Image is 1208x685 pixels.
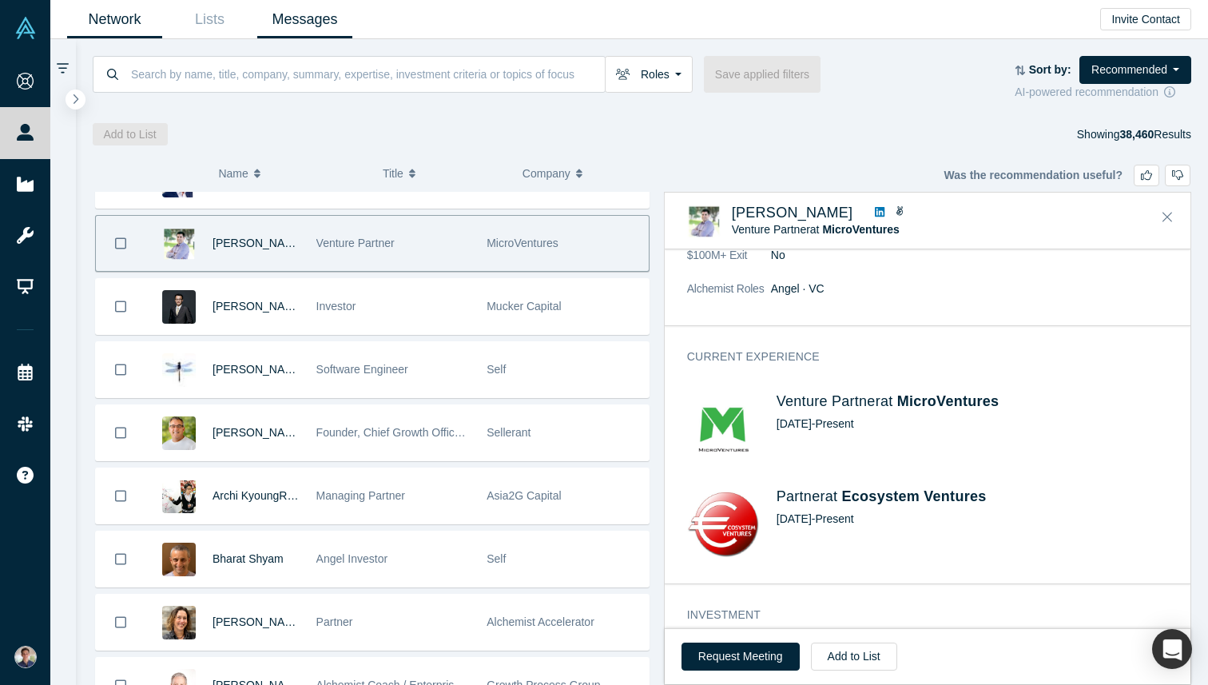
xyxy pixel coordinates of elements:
button: Request Meeting [681,643,800,671]
div: AI-powered recommendation [1015,84,1191,101]
button: Bookmark [96,342,145,397]
img: Ernesto Paiz's Profile Image [162,227,196,261]
span: Mucker Capital [487,300,561,313]
div: Showing [1077,123,1191,145]
button: Recommended [1079,56,1191,84]
button: Company [523,157,646,190]
span: Investor [316,300,356,313]
span: Name [218,157,248,190]
img: Kenan Rappuchi's Profile Image [162,416,196,450]
button: Bookmark [96,468,145,524]
h3: Current Experience [687,348,1146,365]
dd: No [771,247,1168,264]
button: Bookmark [96,595,145,650]
span: Managing Partner [316,489,405,502]
div: Was the recommendation useful? [944,165,1190,186]
a: MicroVentures [897,393,999,409]
dt: $100M+ Exit [687,247,771,281]
dt: Alchemist Roles [687,281,771,314]
button: Add to List [93,123,168,145]
img: MicroVentures's Logo [687,393,760,466]
span: Founder, Chief Growth Officer @Sellerant [316,426,523,439]
img: Ernesto Paiz's Profile Image [687,205,721,238]
span: Sellerant [487,426,530,439]
a: [PERSON_NAME] [213,300,304,313]
a: [PERSON_NAME] [213,615,304,628]
a: Lists [162,1,257,38]
span: Venture Partner [316,237,395,249]
span: Angel Investor [316,552,388,565]
span: Company [523,157,570,190]
span: Self [487,363,506,376]
button: Invite Contact [1100,8,1191,30]
button: Bookmark [96,216,145,271]
a: Ecosystem Ventures [842,488,987,504]
a: MicroVentures [822,223,899,236]
h3: Investment [687,607,1146,623]
span: Self [487,552,506,565]
span: Results [1119,128,1191,141]
span: Venture Partner at [732,223,900,236]
span: Alchemist Accelerator [487,615,594,628]
a: [PERSON_NAME] [732,205,853,221]
span: Partner [316,615,353,628]
img: Alan Skelley's Profile Image [162,353,196,387]
button: Roles [605,56,693,93]
img: Christy Canida's Profile Image [162,606,196,639]
button: Close [1155,205,1179,230]
img: Jerry Chen's Profile Image [162,290,196,324]
a: Bharat Shyam [213,552,284,565]
strong: Sort by: [1029,63,1071,76]
img: Bharat Shyam's Profile Image [162,543,196,576]
button: Name [218,157,366,190]
img: Alchemist Vault Logo [14,17,37,39]
span: Asia2G Capital [487,489,561,502]
a: Messages [257,1,352,38]
a: [PERSON_NAME] [213,237,304,249]
h4: Partner at [777,488,1168,506]
a: [PERSON_NAME] [213,426,304,439]
input: Search by name, title, company, summary, expertise, investment criteria or topics of focus [129,55,605,93]
button: Save applied filters [704,56,821,93]
dd: Angel · VC [771,281,1168,297]
button: Add to List [811,643,897,671]
button: Bookmark [96,532,145,587]
img: Andres Meiners's Account [14,646,37,668]
a: Archi KyoungRok Kong [213,489,328,502]
img: Archi KyoungRok Kong's Profile Image [162,480,196,513]
span: Title [383,157,403,190]
button: Bookmark [96,405,145,460]
span: Software Engineer [316,363,408,376]
span: MicroVentures [487,237,558,249]
a: [PERSON_NAME] [213,363,304,376]
div: [DATE] - Present [777,416,1168,432]
img: Ecosystem Ventures's Logo [687,488,760,561]
strong: 38,460 [1119,128,1154,141]
button: Title [383,157,506,190]
div: [DATE] - Present [777,511,1168,528]
a: Network [67,1,162,38]
h4: Venture Partner at [777,393,1168,411]
button: Bookmark [96,279,145,334]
